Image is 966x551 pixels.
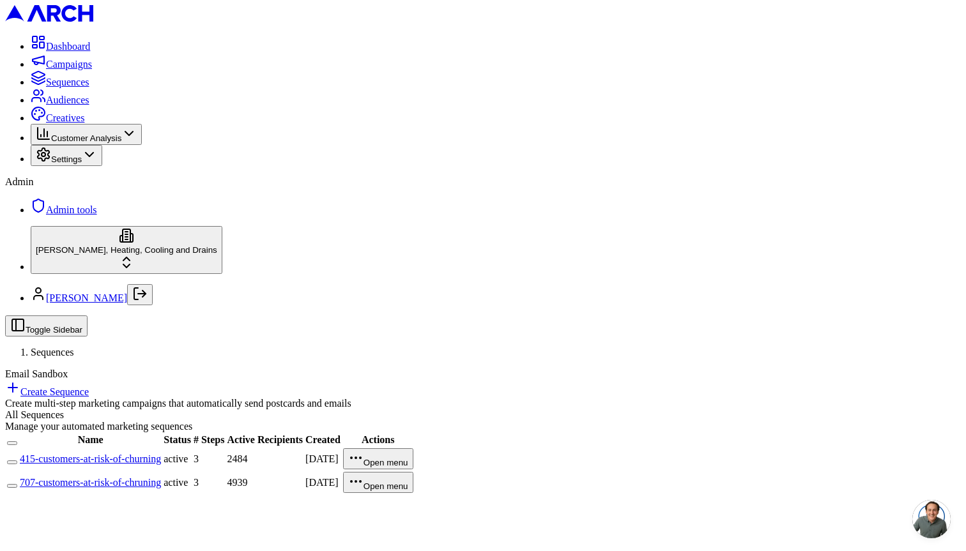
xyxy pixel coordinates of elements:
[127,284,153,305] button: Log out
[46,112,84,123] span: Creatives
[5,176,961,188] div: Admin
[305,448,341,470] td: [DATE]
[164,453,191,465] div: active
[342,434,414,446] th: Actions
[31,94,89,105] a: Audiences
[5,347,961,358] nav: breadcrumb
[51,155,82,164] span: Settings
[51,133,121,143] span: Customer Analysis
[46,59,92,70] span: Campaigns
[226,448,303,470] td: 2484
[5,409,961,421] div: All Sequences
[912,500,951,538] a: Open chat
[226,434,303,446] th: Active Recipients
[31,112,84,123] a: Creatives
[46,94,89,105] span: Audiences
[5,421,961,432] div: Manage your automated marketing sequences
[163,434,192,446] th: Status
[164,477,191,488] div: active
[31,41,90,52] a: Dashboard
[193,448,225,470] td: 3
[31,226,222,274] button: [PERSON_NAME], Heating, Cooling and Drains
[26,325,82,335] span: Toggle Sidebar
[31,124,142,145] button: Customer Analysis
[31,204,97,215] a: Admin tools
[5,398,961,409] div: Create multi-step marketing campaigns that automatically send postcards and emails
[46,292,127,303] a: [PERSON_NAME]
[343,448,413,469] button: Open menu
[193,471,225,494] td: 3
[20,477,161,488] a: 707-customers-at-risk-of-chruning
[343,472,413,493] button: Open menu
[193,434,225,446] th: # Steps
[46,41,90,52] span: Dashboard
[36,245,217,255] span: [PERSON_NAME], Heating, Cooling and Drains
[31,77,89,87] a: Sequences
[364,481,408,491] span: Open menu
[5,315,88,336] button: Toggle Sidebar
[46,77,89,87] span: Sequences
[46,204,97,215] span: Admin tools
[226,471,303,494] td: 4939
[31,145,102,166] button: Settings
[20,453,161,464] a: 415-customers-at-risk-of-churning
[305,434,341,446] th: Created
[5,386,89,397] a: Create Sequence
[5,368,961,380] div: Email Sandbox
[305,471,341,494] td: [DATE]
[364,458,408,467] span: Open menu
[31,59,92,70] a: Campaigns
[19,434,162,446] th: Name
[31,347,74,358] span: Sequences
